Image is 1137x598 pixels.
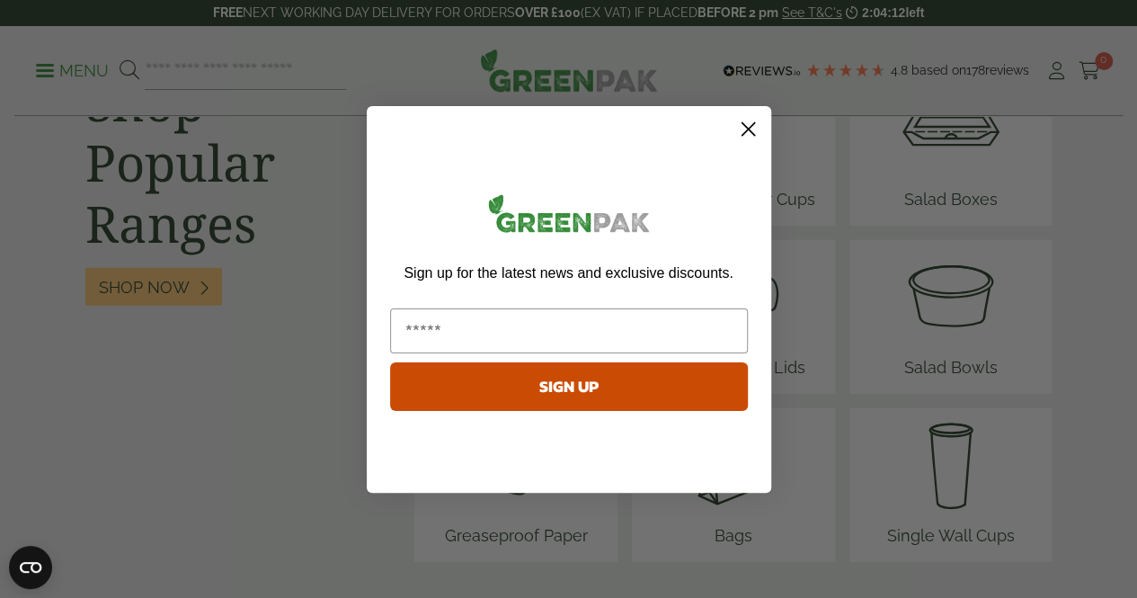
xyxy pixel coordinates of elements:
[390,187,748,247] img: greenpak_logo
[390,308,748,353] input: Email
[733,113,764,145] button: Close dialog
[9,546,52,589] button: Open CMP widget
[404,265,733,281] span: Sign up for the latest news and exclusive discounts.
[390,362,748,411] button: SIGN UP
